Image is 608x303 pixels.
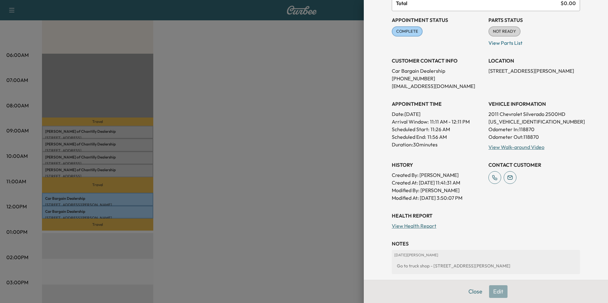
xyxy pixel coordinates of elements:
p: Modified At : [DATE] 3:50:07 PM [392,194,483,202]
h3: History [392,161,483,169]
p: Created At : [DATE] 11:41:31 AM [392,179,483,186]
div: Go to truck shop - [STREET_ADDRESS][PERSON_NAME] [394,260,577,272]
p: [US_VEHICLE_IDENTIFICATION_NUMBER] [488,118,580,125]
p: Odometer Out: 118870 [488,133,580,141]
h3: LOCATION [488,57,580,64]
button: Close [464,285,487,298]
p: 2011 Chevrolet Silverado 2500HD [488,110,580,118]
p: 11:56 AM [427,133,447,141]
p: [STREET_ADDRESS][PERSON_NAME] [488,67,580,75]
p: [EMAIL_ADDRESS][DOMAIN_NAME] [392,82,483,90]
p: View Parts List [488,37,580,47]
span: COMPLETE [392,28,422,35]
span: 11:11 AM - 12:11 PM [430,118,470,125]
p: 11:26 AM [431,125,450,133]
h3: Health Report [392,212,580,219]
span: NOT READY [489,28,520,35]
h3: Parts Status [488,16,580,24]
p: Scheduled End: [392,133,426,141]
p: Created By : [PERSON_NAME] [392,171,483,179]
p: Duration: 30 minutes [392,141,483,148]
h3: NOTES [392,240,580,247]
h3: APPOINTMENT TIME [392,100,483,108]
p: Modified By : [PERSON_NAME] [392,186,483,194]
h3: CONTACT CUSTOMER [488,161,580,169]
p: Odometer In: 118870 [488,125,580,133]
h3: Appointment Status [392,16,483,24]
h3: VEHICLE INFORMATION [488,100,580,108]
p: Date: [DATE] [392,110,483,118]
p: [DATE] | [PERSON_NAME] [394,252,577,258]
h3: CUSTOMER CONTACT INFO [392,57,483,64]
p: Scheduled Start: [392,125,429,133]
a: View Health Report [392,223,436,229]
p: Arrival Window: [392,118,483,125]
p: [PHONE_NUMBER] [392,75,483,82]
a: View Walk-around Video [488,144,544,150]
p: Car Bargain Dealership [392,67,483,75]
